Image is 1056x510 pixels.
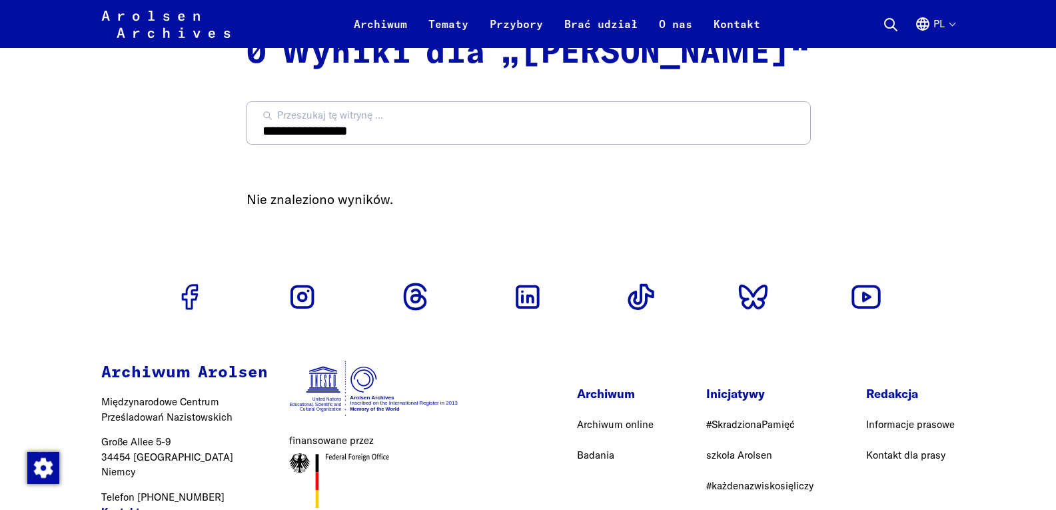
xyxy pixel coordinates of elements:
a: Brać udział [554,16,648,48]
font: 0 Wyniki dla „[PERSON_NAME]“ [247,37,810,69]
a: Przejdź do profilu na Facebooku [169,275,211,318]
a: Archiwum online [577,418,654,431]
a: Informacje prasowe [866,418,955,431]
font: Prześladowań Nazistowskich [101,411,233,423]
a: Archiwum [343,16,418,48]
div: Zmiana zgody [27,451,59,483]
a: Przejdź do profilu na Instagramie [281,275,324,318]
font: Przybory [490,17,543,31]
button: Angielski, wybór języka [915,16,955,48]
a: O nas [648,16,703,48]
a: Tematy [418,16,479,48]
font: finansowane przez [289,434,374,447]
font: O nas [659,17,692,31]
a: Przejdź do profilu Bluesky [732,275,775,318]
a: Badania [577,449,614,461]
font: Kontakt [714,17,760,31]
font: Tematy [428,17,468,31]
a: #każdenazwiskosięliczy [706,479,813,492]
a: szkoła Arolsen [706,449,772,461]
a: Przybory [479,16,554,48]
font: Redakcja [866,386,918,401]
a: Przejdź do profilu wątków [394,275,436,318]
font: Archiwum [354,17,407,31]
img: Zmiana zgody [27,452,59,484]
nav: Podstawowy [343,8,771,40]
font: Archiwum [577,386,635,401]
a: Kontakt dla prasy [866,449,945,461]
a: Przejdź do profilu na Linkedin [506,275,549,318]
font: Archiwum Arolsen [101,365,268,381]
font: Telefon [PHONE_NUMBER] [101,491,225,503]
font: Große Allee 5-9 [101,435,171,448]
font: pl [933,17,945,30]
nav: Stopka [577,385,955,505]
font: Niemcy [101,465,135,478]
font: 34454 [GEOGRAPHIC_DATA] [101,451,233,463]
a: Przejdź do profilu na YouTube [845,275,887,318]
font: Inicjatywy [706,386,765,401]
a: Przejdź do profilu TikTok [620,275,662,318]
font: Brać udział [564,17,638,31]
a: #SkradzionaPamięć [706,418,795,431]
font: Nie znaleziono wyników. [247,191,393,207]
a: Kontakt [703,16,771,48]
font: Międzynarodowe Centrum [101,395,219,408]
